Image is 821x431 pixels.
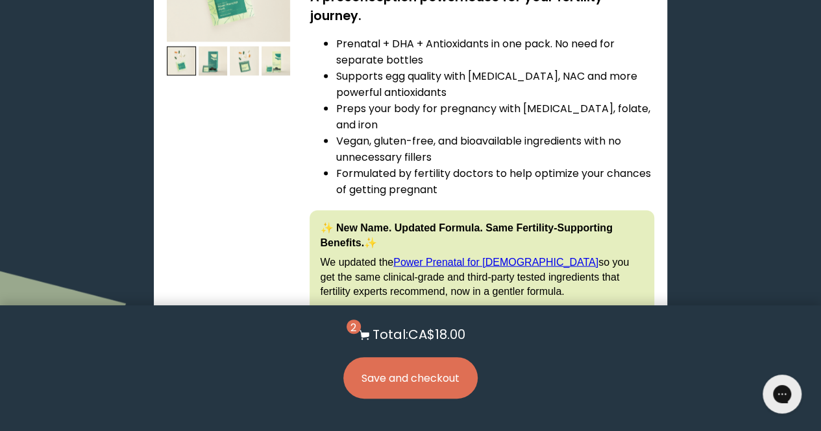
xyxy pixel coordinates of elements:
[393,257,598,268] a: Power Prenatal for [DEMOGRAPHIC_DATA]
[336,165,654,198] li: Formulated by fertility doctors to help optimize your chances of getting pregnant
[336,100,654,133] li: Preps your body for pregnancy with [MEDICAL_DATA], folate, and iron
[320,222,612,248] strong: ✨ New Name. Updated Formula. Same Fertility-Supporting Benefits.✨
[262,47,291,76] img: thumbnail image
[167,47,196,76] img: thumbnail image
[320,255,643,299] p: We updated the so you get the same clinical-grade and third-party tested ingredients that fertili...
[230,47,259,76] img: thumbnail image
[343,357,478,399] button: Save and checkout
[756,370,808,418] iframe: Gorgias live chat messenger
[336,68,654,100] li: Supports egg quality with [MEDICAL_DATA], NAC and more powerful antioxidants
[347,320,361,334] span: 2
[336,133,654,165] li: Vegan, gluten-free, and bioavailable ingredients with no unnecessary fillers
[199,47,228,76] img: thumbnail image
[336,36,654,68] li: Prenatal + DHA + Antioxidants in one pack. No need for separate bottles
[373,325,465,344] p: Total: CA$18.00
